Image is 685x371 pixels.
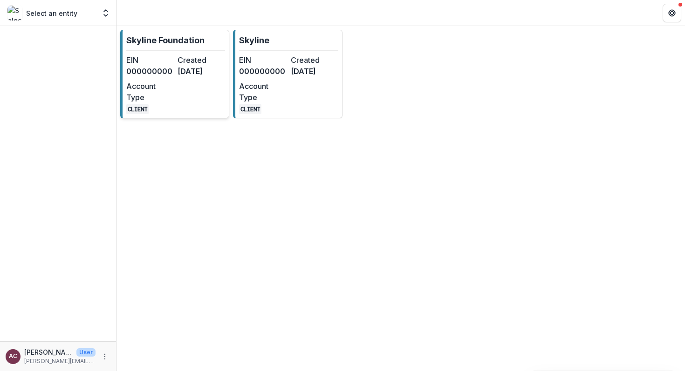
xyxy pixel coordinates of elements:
[99,4,112,22] button: Open entity switcher
[120,30,229,118] a: Skyline FoundationEIN000000000Created[DATE]Account TypeCLIENT
[126,34,205,47] p: Skyline Foundation
[26,8,77,18] p: Select an entity
[239,34,269,47] p: Skyline
[239,104,261,114] code: CLIENT
[126,104,149,114] code: CLIENT
[239,54,287,66] dt: EIN
[7,6,22,20] img: Select an entity
[233,30,342,118] a: SkylineEIN000000000Created[DATE]Account TypeCLIENT
[24,347,73,357] p: [PERSON_NAME]
[178,54,225,66] dt: Created
[24,357,96,365] p: [PERSON_NAME][EMAIL_ADDRESS][DOMAIN_NAME]
[239,81,287,103] dt: Account Type
[9,353,17,359] div: Angie Chen
[99,351,110,362] button: More
[291,66,338,77] dd: [DATE]
[178,66,225,77] dd: [DATE]
[126,81,174,103] dt: Account Type
[663,4,681,22] button: Get Help
[239,66,287,77] dd: 000000000
[76,348,96,357] p: User
[126,66,174,77] dd: 000000000
[126,54,174,66] dt: EIN
[291,54,338,66] dt: Created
